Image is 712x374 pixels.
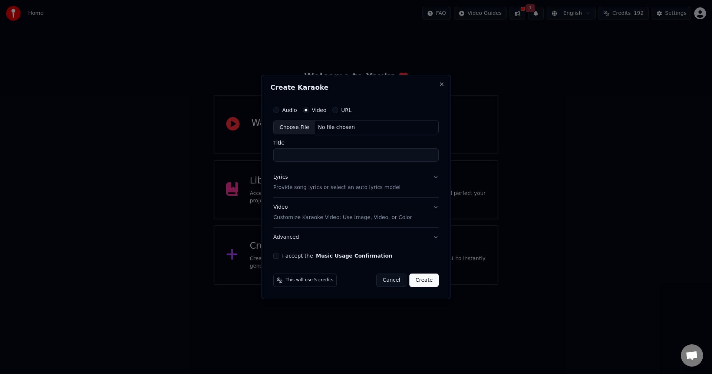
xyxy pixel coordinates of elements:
[274,121,315,134] div: Choose File
[282,253,392,258] label: I accept the
[273,140,439,146] label: Title
[315,124,358,131] div: No file chosen
[316,253,392,258] button: I accept the
[286,277,333,283] span: This will use 5 credits
[341,107,352,113] label: URL
[273,168,439,198] button: LyricsProvide song lyrics or select an auto lyrics model
[273,228,439,247] button: Advanced
[270,84,442,91] h2: Create Karaoke
[273,204,412,222] div: Video
[282,107,297,113] label: Audio
[273,184,400,192] p: Provide song lyrics or select an auto lyrics model
[376,274,406,287] button: Cancel
[273,214,412,221] p: Customize Karaoke Video: Use Image, Video, or Color
[273,174,288,181] div: Lyrics
[312,107,326,113] label: Video
[409,274,439,287] button: Create
[273,198,439,228] button: VideoCustomize Karaoke Video: Use Image, Video, or Color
